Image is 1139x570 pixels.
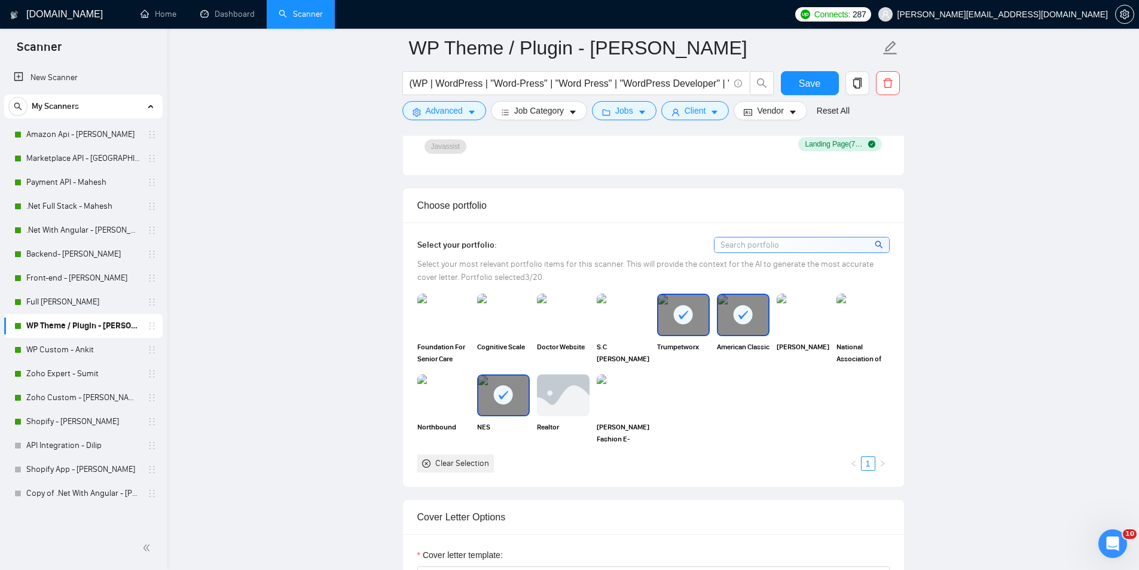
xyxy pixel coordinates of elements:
[537,341,590,365] span: Doctor Website
[26,123,140,147] a: Amazon Api - [PERSON_NAME]
[417,421,470,445] span: Northbound
[846,78,869,89] span: copy
[592,101,656,120] button: folderJobscaret-down
[477,341,530,365] span: Cognitive Scale
[417,548,503,562] label: Cover letter template:
[862,457,875,470] a: 1
[881,10,890,19] span: user
[147,345,157,355] span: holder
[10,5,19,25] img: logo
[26,194,140,218] a: .Net Full Stack - Mahesh
[417,341,470,365] span: Foundation For Senior Care
[413,108,421,117] span: setting
[814,8,850,21] span: Connects:
[417,374,470,416] img: portfolio thumbnail image
[417,188,890,222] div: Choose portfolio
[26,314,140,338] a: WP Theme / Plugin - [PERSON_NAME]
[26,147,140,170] a: Marketplace API - [GEOGRAPHIC_DATA]
[750,78,773,89] span: search
[147,441,157,450] span: holder
[26,481,140,505] a: Copy of .Net With Angular - [PERSON_NAME]
[417,240,497,250] span: Select your portfolio:
[7,38,71,63] span: Scanner
[409,33,880,63] input: Scanner name...
[836,341,889,365] span: National Association of Adventurous [DEMOGRAPHIC_DATA] Women
[410,76,729,91] input: Search Freelance Jobs...
[875,456,890,471] li: Next Page
[514,104,564,117] span: Job Category
[141,9,176,19] a: homeHome
[142,542,154,554] span: double-left
[147,417,157,426] span: holder
[744,108,752,117] span: idcard
[147,225,157,235] span: holder
[1098,529,1127,558] iframe: Intercom live chat
[845,71,869,95] button: copy
[710,108,719,117] span: caret-down
[26,410,140,434] a: Shopify - [PERSON_NAME]
[638,108,646,117] span: caret-down
[147,465,157,474] span: holder
[875,238,885,251] span: search
[8,97,28,116] button: search
[468,108,476,117] span: caret-down
[1116,10,1134,19] span: setting
[877,78,899,89] span: delete
[597,374,649,416] img: portfolio thumbnail image
[847,456,861,471] li: Previous Page
[671,108,680,117] span: user
[537,421,590,445] span: Realtor
[477,421,530,445] span: NES
[147,393,157,403] span: holder
[200,9,255,19] a: dashboardDashboard
[883,40,898,56] span: edit
[876,71,900,95] button: delete
[147,297,157,307] span: holder
[1115,10,1134,19] a: setting
[147,202,157,211] span: holder
[569,108,577,117] span: caret-down
[657,341,710,365] span: Trumpetworx
[879,460,886,467] span: right
[850,460,857,467] span: left
[836,294,889,336] img: portfolio thumbnail image
[435,457,489,470] div: Clear Selection
[777,294,829,336] img: portfolio thumbnail image
[868,141,875,148] span: check-circle
[147,130,157,139] span: holder
[26,386,140,410] a: Zoho Custom - [PERSON_NAME]
[14,66,153,90] a: New Scanner
[685,104,706,117] span: Client
[661,101,729,120] button: userClientcaret-down
[9,102,27,111] span: search
[537,294,590,336] img: portfolio thumbnail image
[1123,529,1137,539] span: 10
[147,489,157,498] span: holder
[757,104,783,117] span: Vendor
[26,170,140,194] a: Payment API - Mahesh
[853,8,866,21] span: 287
[147,273,157,283] span: holder
[789,108,797,117] span: caret-down
[597,421,649,445] span: [PERSON_NAME] Fashion E-Commerce Website
[817,104,850,117] a: Reset All
[431,142,460,151] span: Javassist
[602,108,610,117] span: folder
[4,95,163,505] li: My Scanners
[501,108,509,117] span: bars
[597,294,649,336] img: portfolio thumbnail image
[875,456,890,471] button: right
[417,259,874,282] span: Select your most relevant portfolio items for this scanner. This will provide the context for the...
[147,154,157,163] span: holder
[26,338,140,362] a: WP Custom - Ankit
[26,218,140,242] a: .Net With Angular - [PERSON_NAME]
[801,10,810,19] img: upwork-logo.png
[847,456,861,471] button: left
[597,341,649,365] span: S.C [PERSON_NAME]
[147,321,157,331] span: holder
[781,71,839,95] button: Save
[402,101,486,120] button: settingAdvancedcaret-down
[26,266,140,290] a: Front-end - [PERSON_NAME]
[861,456,875,471] li: 1
[1115,5,1134,24] button: setting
